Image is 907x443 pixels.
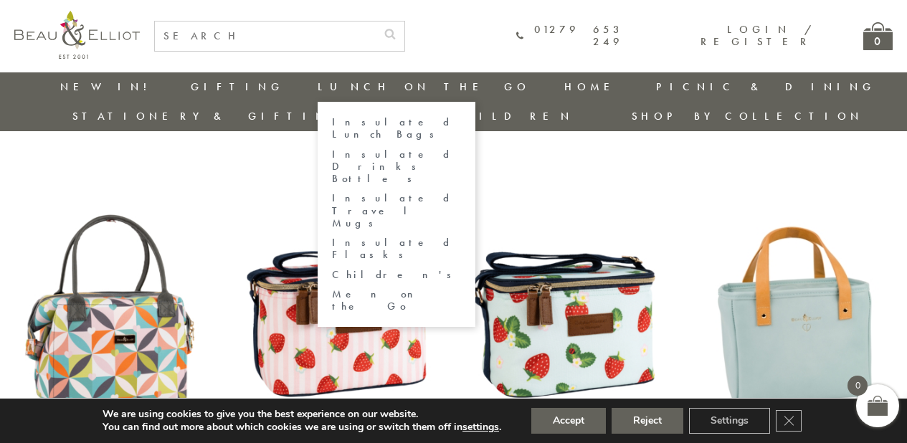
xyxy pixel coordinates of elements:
[332,192,461,229] a: Insulated Travel Mugs
[103,421,501,434] p: You can find out more about which cookies we are using or switch them off in .
[863,22,893,50] a: 0
[462,421,499,434] button: settings
[72,109,341,123] a: Stationery & Gifting
[399,109,574,123] a: For Children
[103,408,501,421] p: We are using cookies to give you the best experience on our website.
[847,376,868,396] span: 0
[468,186,666,442] img: Strawberries & Cream Aqua Insulated Personal Cool Bag 4L
[516,24,623,49] a: 01279 653 249
[332,237,461,262] a: Insulated Flasks
[332,116,461,141] a: Insulated Lunch Bags
[612,408,683,434] button: Reject
[318,80,530,94] a: Lunch On The Go
[776,410,802,432] button: Close GDPR Cookie Banner
[332,148,461,186] a: Insulated Drinks Bottles
[155,22,376,51] input: SEARCH
[241,186,439,442] img: Strawberries & Cream Insulated Personal Cool Bag 4L
[695,186,893,442] img: Lexington lunch bag eau de nil
[14,11,140,59] img: logo
[531,408,606,434] button: Accept
[332,269,461,281] a: Children's
[191,80,284,94] a: Gifting
[60,80,156,94] a: New in!
[689,408,770,434] button: Settings
[701,22,813,49] a: Login / Register
[332,288,461,313] a: Men on the Go
[564,80,622,94] a: Home
[632,109,863,123] a: Shop by collection
[656,80,875,94] a: Picnic & Dining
